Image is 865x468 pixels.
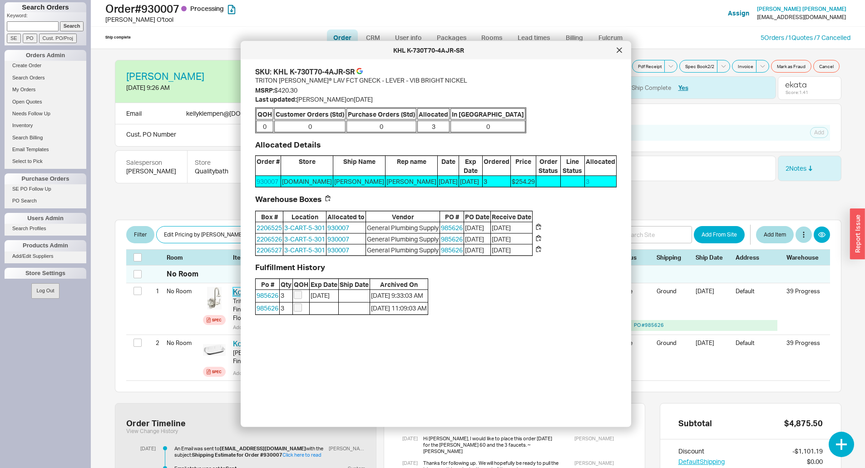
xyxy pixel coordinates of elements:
div: [EMAIL_ADDRESS][DOMAIN_NAME] [757,14,846,20]
a: [PERSON_NAME] [PERSON_NAME] [757,6,846,12]
a: SE PO Follow Up [5,184,86,194]
div: Cust. PO Number [115,124,324,147]
span: [DATE] [464,245,490,256]
div: Discount [678,447,725,456]
div: Address [736,253,781,261]
span: Add From Site [702,229,737,240]
a: Spec [203,367,226,377]
span: Cancel [819,63,834,70]
a: Kohler K-3203-0 [233,339,287,348]
b: [EMAIL_ADDRESS][DOMAIN_NAME] [220,445,306,452]
input: Note [605,127,765,139]
button: Mark as Fraud [771,60,811,73]
h3: Allocated Details [255,140,617,148]
span: [DATE] [459,176,482,187]
div: $4,875.50 [784,418,823,428]
span: [DATE] 9:33:03 AM [370,290,428,302]
a: 3-CART-5-301 [284,235,325,242]
div: No Room [167,335,199,350]
a: Order [327,30,358,46]
div: No Room [167,283,199,299]
span: Box # [256,211,283,222]
div: 2 Note s [786,164,813,173]
button: Assign [728,9,749,18]
span: Vendor [366,211,440,222]
div: Products Admin [5,240,86,251]
a: Search Profiles [5,224,86,233]
span: Filter [134,229,147,240]
span: SKU: [255,67,272,77]
a: PO #985626 [634,322,664,328]
div: Ground [657,287,690,307]
span: $420.30 [274,86,297,94]
button: Edit Pricing by [PERSON_NAME] [156,226,251,243]
span: [PERSON_NAME] [PERSON_NAME] [757,5,846,12]
span: Customer Orders (Std) [274,108,346,120]
a: Search Orders [5,73,86,83]
div: Added [DATE] 2:57:14 PM by [PERSON_NAME] [233,324,421,331]
span: [DATE] [491,222,532,233]
button: Add [810,127,828,138]
div: Salesperson [126,158,176,167]
a: Fulcrum [592,30,629,46]
p: Keyword: [7,12,86,21]
span: [DATE] [464,233,490,244]
a: [PERSON_NAME] [126,71,204,81]
span: Qty [280,279,292,290]
div: Room [167,253,199,261]
a: 3-CART-5-301 [284,246,325,254]
a: Select to Pick [5,157,86,166]
button: Filter [126,226,154,243]
a: 2Notes [786,164,813,173]
span: [DATE] [438,176,459,187]
span: Price [511,156,536,176]
b: Shipping Estimate for Order #930007 [192,452,282,458]
a: Kohler K-730T70-4AJR-SR [233,287,321,296]
a: Add/Edit Suppliers [5,251,86,261]
button: Log Out [31,283,59,298]
a: 985626 [441,224,463,232]
div: Store Settings [5,268,86,279]
span: General Plumbing Supply [366,245,440,256]
span: Needs Follow Up [12,111,50,116]
span: Edit Pricing by [PERSON_NAME] [164,229,243,240]
div: None [618,339,651,353]
span: Line Status [561,156,584,176]
div: KHL K-730T70-4AJR-SR [245,46,612,55]
a: 985626 [441,235,463,242]
span: $254.29 [511,176,536,187]
div: $0.00 [807,457,823,466]
div: 2 [148,335,159,350]
div: None [618,287,651,307]
span: General Plumbing Supply [366,233,440,244]
a: Packages [430,30,473,46]
span: [DATE] [491,245,532,256]
div: Triton [PERSON_NAME] Cannock Wall-[GEOGRAPHIC_DATA] Faucet [233,297,421,305]
div: [DATE] [133,445,156,452]
input: PO [23,34,37,43]
a: 2206527 [257,246,282,254]
h1: Search Orders [5,2,86,12]
div: [PERSON_NAME] [325,445,365,452]
div: Default [736,287,781,307]
button: Pdf Receipt [632,60,665,73]
span: [DATE] [310,290,338,302]
span: Location [283,211,326,222]
span: Add Item [764,229,786,240]
div: [DATE] [696,339,730,353]
span: Mark as Fraud [777,63,806,70]
span: Rep name [386,156,437,176]
span: Allocated [417,108,450,120]
span: 3 [280,302,292,315]
a: PO Search [5,196,86,206]
span: MSRP: [255,86,274,94]
button: Cancel [813,60,840,73]
span: Store [281,156,333,176]
div: Orders Admin [5,50,86,61]
div: No Room [167,269,198,279]
span: Exp Date [459,156,482,176]
span: In [GEOGRAPHIC_DATA] [450,108,525,120]
div: Subtotal [678,418,712,428]
a: User info [388,30,429,46]
a: 2206525 [257,224,282,232]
